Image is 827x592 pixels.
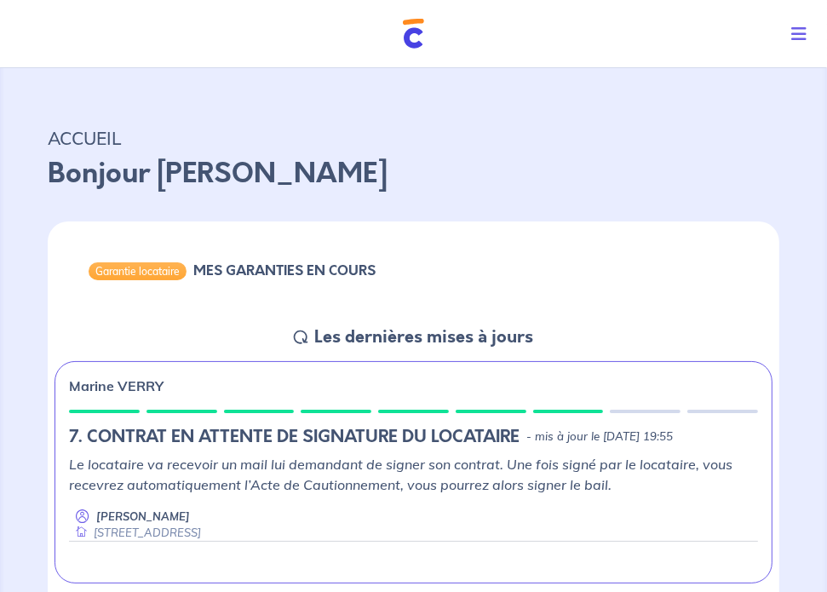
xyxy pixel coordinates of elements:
[778,12,827,56] button: Toggle navigation
[69,376,164,396] p: Marine VERRY
[69,427,520,447] h5: 7. CONTRAT EN ATTENTE DE SIGNATURE DU LOCATAIRE
[69,525,201,541] div: [STREET_ADDRESS]
[89,262,187,279] div: Garantie locataire
[526,428,673,445] p: - mis à jour le [DATE] 19:55
[193,262,376,279] h6: MES GARANTIES EN COURS
[69,427,758,447] div: state: RENTER-PAYMENT-METHOD-IN-PROGRESS, Context: INELIGIBILITY,IS-GL-CAUTION-IN-LANDLORD
[48,153,779,194] p: Bonjour [PERSON_NAME]
[48,123,779,153] p: ACCUEIL
[96,509,190,525] p: [PERSON_NAME]
[314,327,533,348] h5: Les dernières mises à jours
[69,456,732,493] em: Le locataire va recevoir un mail lui demandant de signer son contrat. Une fois signé par le locat...
[403,19,424,49] img: Cautioneo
